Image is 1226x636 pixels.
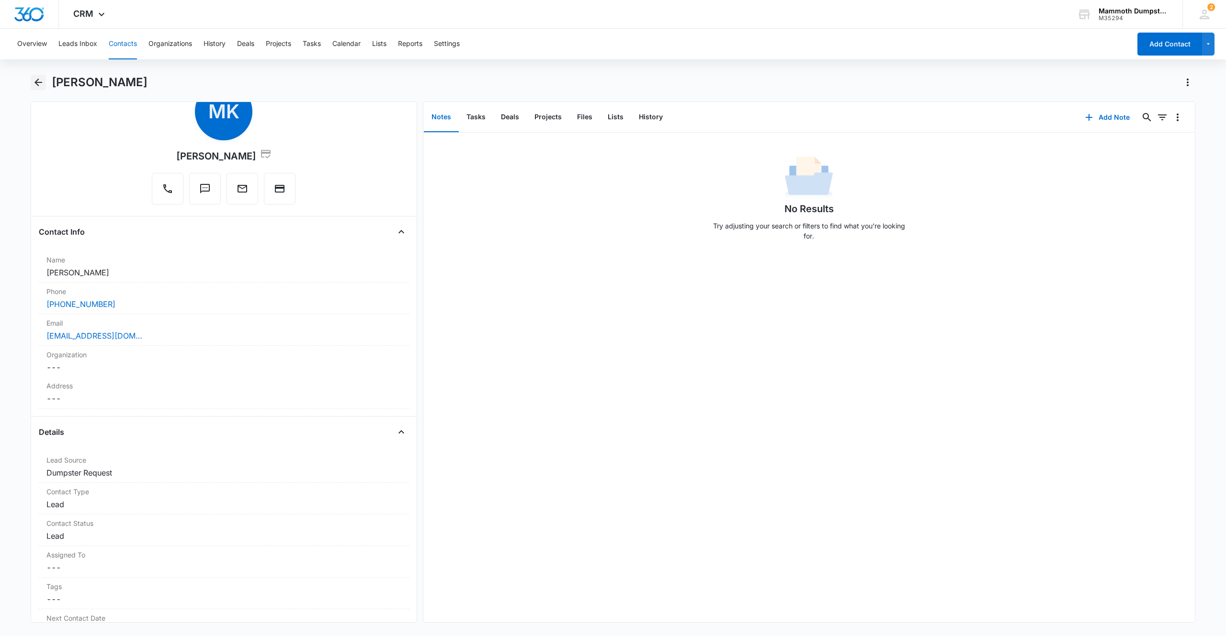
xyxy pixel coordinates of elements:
div: Email[EMAIL_ADDRESS][DOMAIN_NAME] [39,314,409,346]
button: Reports [398,29,422,59]
p: Try adjusting your search or filters to find what you’re looking for. [708,221,909,241]
label: Contact Type [46,487,401,497]
button: Tasks [303,29,321,59]
div: [PERSON_NAME] [176,148,272,163]
label: Organization [46,350,401,360]
h1: No Results [784,202,834,216]
h4: Contact Info [39,226,85,238]
a: Charge [264,188,295,196]
button: Back [31,75,46,90]
button: Add Note [1076,106,1139,129]
button: Add Contact [1137,33,1202,56]
dd: Lead [46,530,401,542]
label: Assigned To [46,550,401,560]
dd: [PERSON_NAME] [46,267,401,278]
dd: --- [46,562,401,573]
label: Lead Source [46,455,401,465]
button: Close [394,424,409,440]
button: Email [227,173,258,204]
button: Projects [527,102,569,132]
h4: Details [39,426,64,438]
label: Contact Status [46,518,401,528]
button: Overview [17,29,47,59]
button: Overflow Menu [1170,110,1185,125]
button: Charge [264,173,295,204]
div: Address--- [39,377,409,409]
a: Call [152,188,183,196]
div: Tags--- [39,578,409,609]
button: Search... [1139,110,1155,125]
button: Settings [434,29,460,59]
dd: Dumpster Request [46,467,401,478]
button: Filters [1155,110,1170,125]
span: 2 [1207,3,1215,11]
a: Email [227,188,258,196]
button: Close [394,224,409,239]
label: Next Contact Date [46,613,401,623]
button: Deals [237,29,254,59]
label: Phone [46,286,401,296]
a: Text [189,188,221,196]
div: notifications count [1207,3,1215,11]
label: Address [46,381,401,391]
label: Tags [46,581,401,591]
div: account name [1099,7,1169,15]
span: MK [195,83,252,140]
div: Contact StatusLead [39,514,409,546]
dd: --- [46,593,401,605]
button: Deals [493,102,527,132]
div: Contact TypeLead [39,483,409,514]
button: Calendar [332,29,361,59]
img: No Data [785,154,833,202]
button: Organizations [148,29,192,59]
button: Projects [266,29,291,59]
dd: --- [46,362,401,373]
dd: --- [46,393,401,404]
a: [EMAIL_ADDRESS][DOMAIN_NAME] [46,330,142,341]
button: History [631,102,670,132]
div: Assigned To--- [39,546,409,578]
div: Lead SourceDumpster Request [39,451,409,483]
button: Files [569,102,600,132]
button: Lists [600,102,631,132]
label: Name [46,255,401,265]
h1: [PERSON_NAME] [52,75,148,90]
button: Actions [1180,75,1195,90]
div: Name[PERSON_NAME] [39,251,409,283]
button: Lists [372,29,386,59]
button: Notes [424,102,459,132]
div: account id [1099,15,1169,22]
button: Contacts [109,29,137,59]
a: [PHONE_NUMBER] [46,298,115,310]
button: Leads Inbox [58,29,97,59]
div: Organization--- [39,346,409,377]
button: History [204,29,226,59]
button: Call [152,173,183,204]
dd: Lead [46,499,401,510]
button: Tasks [459,102,493,132]
span: CRM [73,9,93,19]
label: Email [46,318,401,328]
button: Text [189,173,221,204]
div: Phone[PHONE_NUMBER] [39,283,409,314]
